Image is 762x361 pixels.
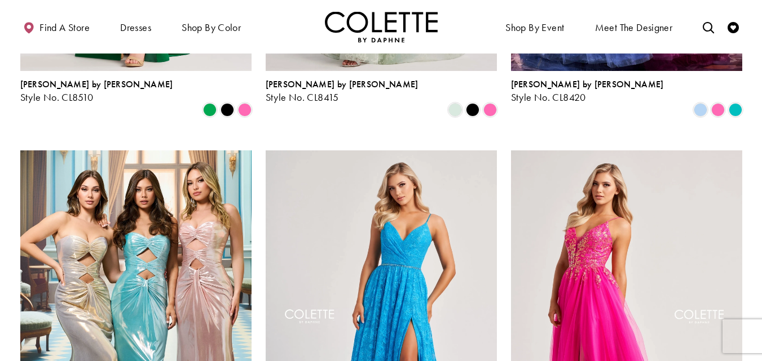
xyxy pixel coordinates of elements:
div: Colette by Daphne Style No. CL8510 [20,79,173,103]
span: Shop By Event [503,11,567,42]
span: Shop By Event [505,22,564,33]
i: Light Sage [448,103,462,117]
i: Pink [711,103,725,117]
span: Dresses [117,11,154,42]
i: Black [221,103,234,117]
div: Colette by Daphne Style No. CL8420 [511,79,664,103]
span: [PERSON_NAME] by [PERSON_NAME] [20,78,173,90]
i: Black [466,103,479,117]
span: Shop by color [182,22,241,33]
i: Jade [729,103,742,117]
div: Colette by Daphne Style No. CL8415 [266,79,419,103]
a: Visit Home Page [325,11,438,42]
i: Periwinkle [694,103,707,117]
span: Meet the designer [595,22,673,33]
span: Shop by color [179,11,244,42]
a: Find a store [20,11,93,42]
span: Dresses [120,22,151,33]
img: Colette by Daphne [325,11,438,42]
a: Meet the designer [592,11,676,42]
span: Style No. CL8420 [511,91,586,104]
span: [PERSON_NAME] by [PERSON_NAME] [511,78,664,90]
span: Style No. CL8415 [266,91,339,104]
span: [PERSON_NAME] by [PERSON_NAME] [266,78,419,90]
a: Check Wishlist [725,11,742,42]
span: Style No. CL8510 [20,91,94,104]
i: Pink [238,103,252,117]
i: Emerald [203,103,217,117]
i: Pink [483,103,497,117]
span: Find a store [39,22,90,33]
a: Toggle search [700,11,717,42]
